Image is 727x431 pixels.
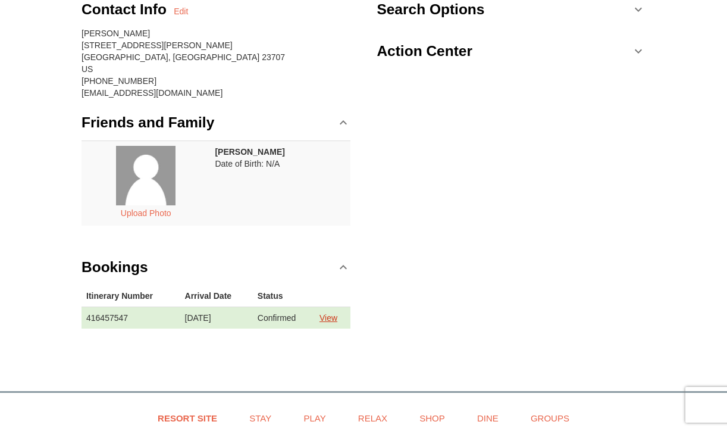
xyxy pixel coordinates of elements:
[82,111,214,135] h3: Friends and Family
[82,255,148,279] h3: Bookings
[82,105,350,140] a: Friends and Family
[180,307,253,329] td: [DATE]
[210,140,350,226] td: Date of Birth: N/A
[377,39,472,63] h3: Action Center
[215,147,284,157] strong: [PERSON_NAME]
[253,285,315,307] th: Status
[180,285,253,307] th: Arrival Date
[82,307,180,329] td: 416457547
[377,33,645,69] a: Action Center
[253,307,315,329] td: Confirmed
[319,313,337,323] a: View
[82,285,180,307] th: Itinerary Number
[114,205,178,221] button: Upload Photo
[82,249,350,285] a: Bookings
[82,27,350,99] div: [PERSON_NAME] [STREET_ADDRESS][PERSON_NAME] [GEOGRAPHIC_DATA], [GEOGRAPHIC_DATA] 23707 US [PHONE_...
[174,5,188,17] a: Edit
[116,146,176,205] img: placeholder.jpg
